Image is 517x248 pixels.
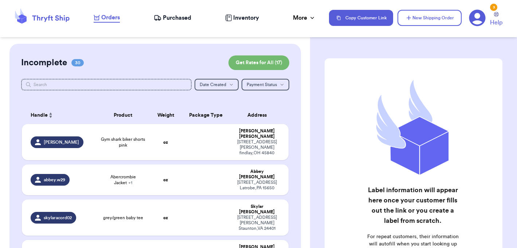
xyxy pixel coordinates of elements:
span: + 1 [128,181,132,185]
button: Payment Status [242,79,289,90]
span: Inventory [233,13,259,22]
th: Address [230,106,289,124]
span: Abercrombie Jacket [101,174,145,186]
a: Purchased [154,13,191,22]
h2: Incomplete [21,57,67,69]
strong: oz [163,216,168,220]
span: 30 [71,59,84,66]
span: skylaracord02 [44,215,72,221]
strong: oz [163,178,168,182]
button: Sort ascending [48,111,54,120]
span: Purchased [163,13,191,22]
div: 3 [490,4,497,11]
button: Copy Customer Link [329,10,393,26]
div: Skylar [PERSON_NAME] [234,204,280,215]
span: Date Created [200,82,226,87]
span: Handle [31,112,48,119]
span: Orders [101,13,120,22]
button: Date Created [195,79,239,90]
div: [PERSON_NAME] [PERSON_NAME] [234,128,280,139]
th: Package Type [182,106,230,124]
span: Help [490,18,502,27]
h2: Label information will appear here once your customer fills out the link or you create a label fr... [364,185,462,226]
a: Inventory [225,13,259,22]
th: Product [97,106,150,124]
div: [STREET_ADDRESS][PERSON_NAME] findlay , OH 45840 [234,139,280,156]
div: Abbey [PERSON_NAME] [234,169,280,180]
div: [STREET_ADDRESS][PERSON_NAME] Staunton , VA 24401 [234,215,280,231]
strong: oz [163,140,168,144]
span: abbey.w29 [44,177,65,183]
div: [STREET_ADDRESS] Latrobe , PA 15650 [234,180,280,191]
span: Payment Status [247,82,277,87]
th: Weight [150,106,182,124]
span: Gym shark biker shorts pink [101,136,145,148]
input: Search [21,79,192,90]
a: Help [490,12,502,27]
span: [PERSON_NAME] [44,139,79,145]
a: Orders [94,13,120,23]
div: More [293,13,316,22]
span: grey/green baby tee [103,215,143,221]
button: New Shipping Order [397,10,462,26]
button: Get Rates for All (17) [228,55,289,70]
a: 3 [469,9,486,26]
